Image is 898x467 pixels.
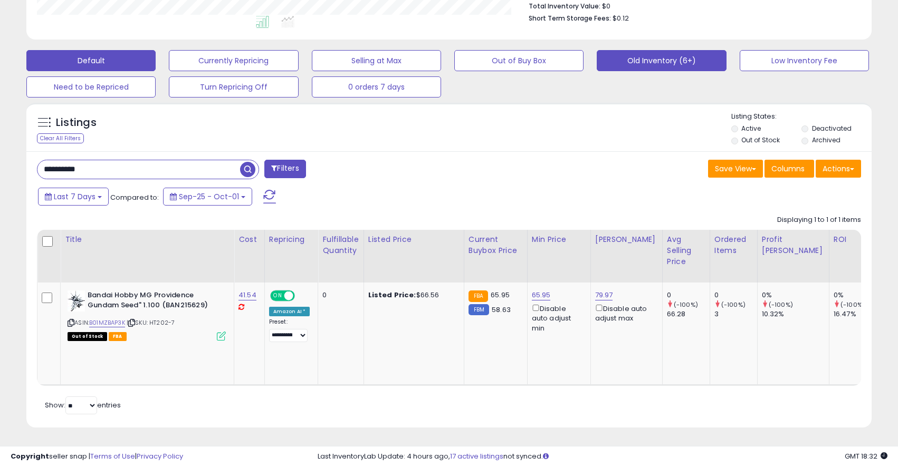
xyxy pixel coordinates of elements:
div: Disable auto adjust max [595,303,654,323]
small: (-100%) [721,300,746,309]
a: 79.97 [595,290,613,300]
button: Last 7 Days [38,188,109,206]
img: 41Lx8bSbuIL._SL40_.jpg [68,290,85,312]
div: 3 [714,309,757,319]
div: Amazon AI * [269,307,310,316]
a: 41.54 [238,290,256,300]
div: Cost [238,234,260,245]
button: Save View [708,160,763,178]
div: 0% [834,290,876,300]
label: Out of Stock [741,135,780,144]
button: 0 orders 7 days [312,76,441,98]
span: Compared to: [110,192,159,202]
h5: Listings [56,115,97,130]
button: Low Inventory Fee [740,50,869,71]
label: Archived [812,135,840,144]
div: 66.28 [667,309,710,319]
div: Title [65,234,230,245]
div: 0 [322,290,355,300]
span: ON [271,291,284,300]
button: Currently Repricing [169,50,298,71]
span: 65.95 [491,290,510,300]
span: Columns [771,163,805,174]
div: 0% [762,290,829,300]
span: Sep-25 - Oct-01 [179,191,239,202]
div: ROI [834,234,872,245]
div: Repricing [269,234,314,245]
b: Total Inventory Value: [529,2,600,11]
div: 10.32% [762,309,829,319]
span: | SKU: HT202-7 [127,318,175,327]
div: ASIN: [68,290,226,339]
button: Filters [264,160,305,178]
strong: Copyright [11,451,49,461]
span: $0.12 [613,13,629,23]
div: Current Buybox Price [469,234,523,256]
div: $66.56 [368,290,456,300]
p: Listing States: [731,112,872,122]
div: 16.47% [834,309,876,319]
button: Turn Repricing Off [169,76,298,98]
small: (-100%) [769,300,793,309]
div: Disable auto adjust min [532,303,582,333]
span: OFF [293,291,310,300]
span: 58.63 [492,305,511,315]
small: FBA [469,290,488,302]
button: Actions [816,160,861,178]
b: Listed Price: [368,290,416,300]
b: Bandai Hobby MG Providence Gundam Seed" 1.100 (BAN215629) [88,290,216,313]
button: Sep-25 - Oct-01 [163,188,252,206]
a: 17 active listings [450,451,503,461]
span: FBA [109,332,127,341]
div: Listed Price [368,234,460,245]
div: Profit [PERSON_NAME] [762,234,825,256]
span: 2025-10-9 18:32 GMT [845,451,887,461]
small: (-100%) [674,300,698,309]
a: B01MZBAP3K [89,318,125,327]
button: Out of Buy Box [454,50,584,71]
div: Avg Selling Price [667,234,705,267]
div: [PERSON_NAME] [595,234,658,245]
div: Ordered Items [714,234,753,256]
div: Clear All Filters [37,133,84,143]
button: Columns [765,160,814,178]
button: Old Inventory (6+) [597,50,726,71]
span: Show: entries [45,400,121,410]
div: 0 [667,290,710,300]
div: Last InventoryLab Update: 4 hours ago, not synced. [318,452,887,462]
div: Preset: [269,318,310,342]
b: Short Term Storage Fees: [529,14,611,23]
a: Terms of Use [90,451,135,461]
span: All listings that are currently out of stock and unavailable for purchase on Amazon [68,332,107,341]
div: Min Price [532,234,586,245]
div: 0 [714,290,757,300]
button: Need to be Repriced [26,76,156,98]
button: Default [26,50,156,71]
span: Last 7 Days [54,191,95,202]
button: Selling at Max [312,50,441,71]
label: Deactivated [812,124,852,133]
a: Privacy Policy [137,451,183,461]
div: seller snap | | [11,452,183,462]
small: FBM [469,304,489,315]
small: (-100%) [840,300,865,309]
a: 65.95 [532,290,551,300]
div: Displaying 1 to 1 of 1 items [777,215,861,225]
div: Fulfillable Quantity [322,234,359,256]
label: Active [741,124,761,133]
